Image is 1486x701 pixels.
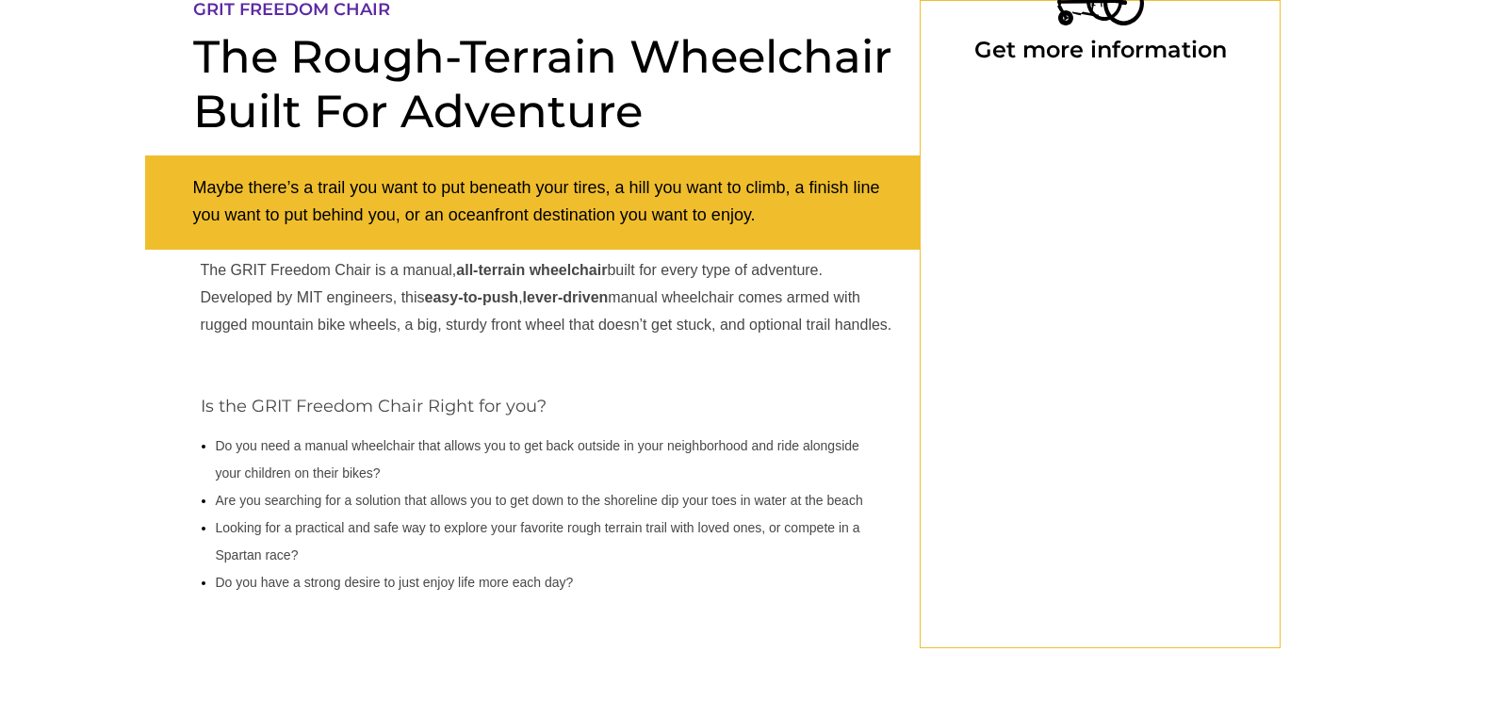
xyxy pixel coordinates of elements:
[952,91,1249,233] iframe: Form 0
[193,29,892,139] span: The Rough-Terrain Wheelchair Built For Adventure
[216,493,863,508] span: Are you searching for a solution that allows you to get down to the shoreline dip your toes in wa...
[456,262,607,278] strong: all-terrain wheelchair
[216,575,574,590] span: Do you have a strong desire to just enjoy life more each day?
[201,262,892,333] span: The GRIT Freedom Chair is a manual, built for every type of adventure. Developed by MIT engineers...
[216,438,859,481] span: Do you need a manual wheelchair that allows you to get back outside in your neighborhood and ride...
[216,520,860,562] span: Looking for a practical and safe way to explore your favorite rough terrain trail with loved ones...
[974,36,1227,63] span: Get more information
[201,396,547,416] span: Is the GRIT Freedom Chair Right for you?
[425,289,519,305] strong: easy-to-push
[193,178,880,224] span: Maybe there’s a trail you want to put beneath your tires, a hill you want to climb, a finish line...
[523,289,609,305] strong: lever-driven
